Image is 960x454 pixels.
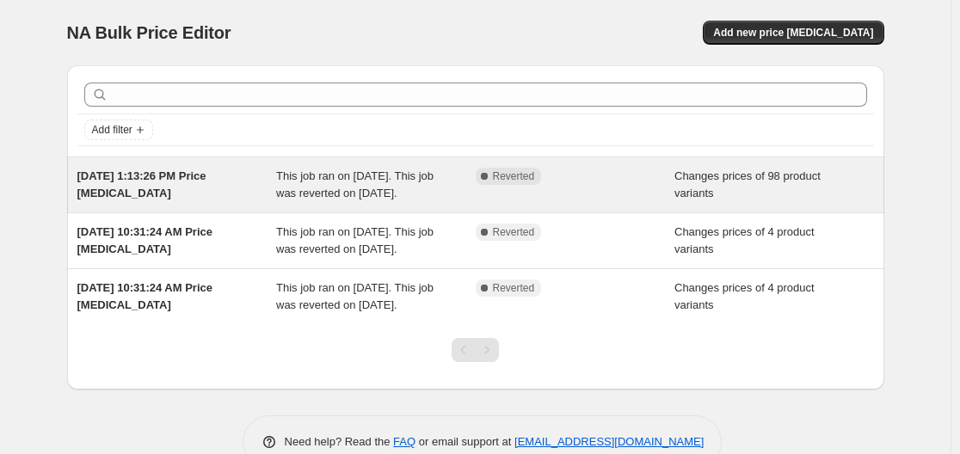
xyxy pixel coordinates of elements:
[452,338,499,362] nav: Pagination
[77,169,206,199] span: [DATE] 1:13:26 PM Price [MEDICAL_DATA]
[276,169,434,199] span: This job ran on [DATE]. This job was reverted on [DATE].
[393,435,415,448] a: FAQ
[493,225,535,239] span: Reverted
[67,23,231,42] span: NA Bulk Price Editor
[493,169,535,183] span: Reverted
[674,169,821,199] span: Changes prices of 98 product variants
[415,435,514,448] span: or email support at
[285,435,394,448] span: Need help? Read the
[674,225,815,255] span: Changes prices of 4 product variants
[77,225,213,255] span: [DATE] 10:31:24 AM Price [MEDICAL_DATA]
[92,123,132,137] span: Add filter
[77,281,213,311] span: [DATE] 10:31:24 AM Price [MEDICAL_DATA]
[276,281,434,311] span: This job ran on [DATE]. This job was reverted on [DATE].
[493,281,535,295] span: Reverted
[84,120,153,140] button: Add filter
[276,225,434,255] span: This job ran on [DATE]. This job was reverted on [DATE].
[514,435,704,448] a: [EMAIL_ADDRESS][DOMAIN_NAME]
[713,26,873,40] span: Add new price [MEDICAL_DATA]
[674,281,815,311] span: Changes prices of 4 product variants
[703,21,883,45] button: Add new price [MEDICAL_DATA]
